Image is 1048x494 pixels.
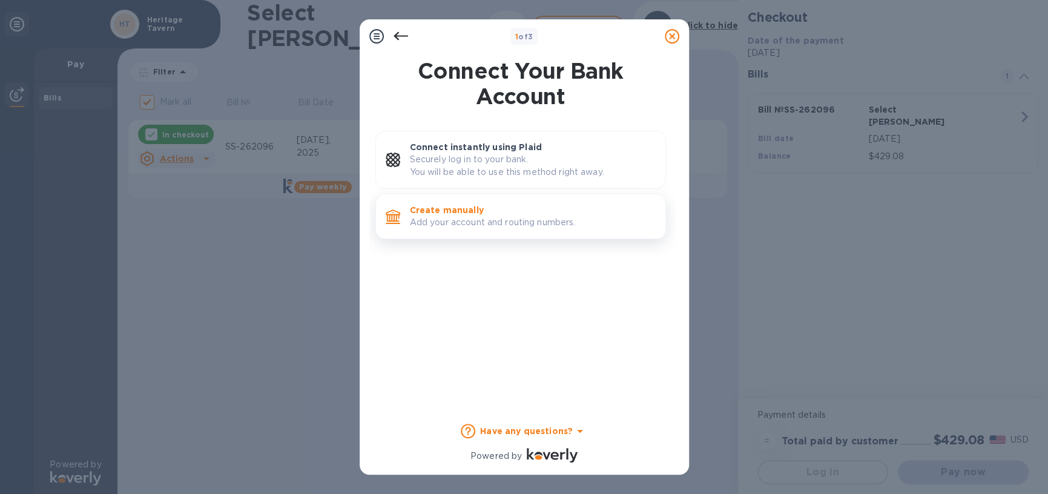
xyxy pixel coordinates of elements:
[527,448,578,463] img: Logo
[371,58,671,109] h1: Connect Your Bank Account
[410,153,656,179] p: Securely log in to your bank. You will be able to use this method right away.
[410,204,656,216] p: Create manually
[410,141,656,153] p: Connect instantly using Plaid
[470,450,522,463] p: Powered by
[515,32,533,41] b: of 3
[515,32,518,41] span: 1
[410,216,656,229] p: Add your account and routing numbers.
[480,426,573,436] b: Have any questions?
